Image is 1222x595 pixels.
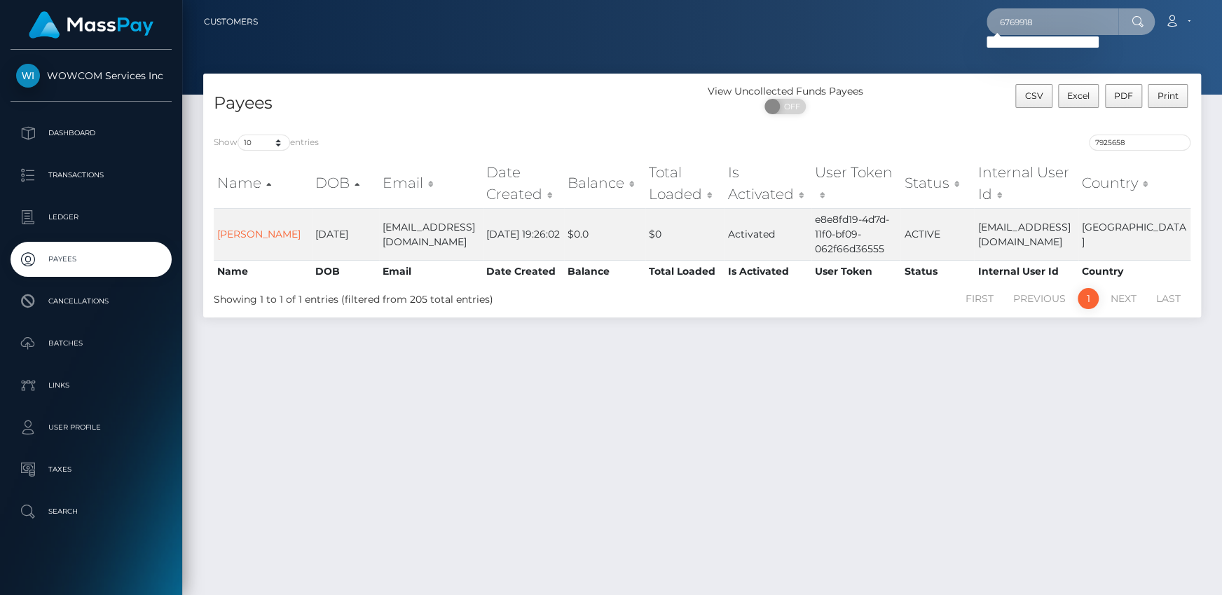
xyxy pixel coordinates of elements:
[312,260,379,282] th: DOB
[379,158,483,208] th: Email: activate to sort column ascending
[1114,90,1133,101] span: PDF
[900,260,974,282] th: Status
[238,135,290,151] select: Showentries
[16,501,166,522] p: Search
[16,207,166,228] p: Ledger
[564,208,645,260] td: $0.0
[11,284,172,319] a: Cancellations
[11,200,172,235] a: Ledger
[11,116,172,151] a: Dashboard
[974,208,1078,260] td: [EMAIL_ADDRESS][DOMAIN_NAME]
[11,158,172,193] a: Transactions
[11,494,172,529] a: Search
[16,123,166,144] p: Dashboard
[1078,208,1190,260] td: [GEOGRAPHIC_DATA]
[987,8,1118,35] input: Search...
[11,452,172,487] a: Taxes
[1148,84,1188,108] button: Print
[11,69,172,82] span: WOWCOM Services Inc
[214,287,608,307] div: Showing 1 to 1 of 1 entries (filtered from 205 total entries)
[811,260,900,282] th: User Token
[1015,84,1052,108] button: CSV
[483,260,563,282] th: Date Created
[1024,90,1043,101] span: CSV
[1078,158,1190,208] th: Country: activate to sort column ascending
[16,165,166,186] p: Transactions
[379,260,483,282] th: Email
[1078,260,1190,282] th: Country
[214,91,692,116] h4: Payees
[11,242,172,277] a: Payees
[379,208,483,260] td: [EMAIL_ADDRESS][DOMAIN_NAME]
[312,208,379,260] td: [DATE]
[204,7,258,36] a: Customers
[725,260,811,282] th: Is Activated
[1105,84,1143,108] button: PDF
[564,260,645,282] th: Balance
[702,84,868,99] div: View Uncollected Funds Payees
[645,158,725,208] th: Total Loaded: activate to sort column ascending
[16,291,166,312] p: Cancellations
[1058,84,1099,108] button: Excel
[725,208,811,260] td: Activated
[1078,288,1099,309] a: 1
[645,208,725,260] td: $0
[214,135,319,151] label: Show entries
[900,158,974,208] th: Status: activate to sort column ascending
[16,459,166,480] p: Taxes
[214,158,312,208] th: Name: activate to sort column ascending
[11,368,172,403] a: Links
[974,158,1078,208] th: Internal User Id: activate to sort column ascending
[900,208,974,260] td: ACTIVE
[1158,90,1179,101] span: Print
[16,64,40,88] img: WOWCOM Services Inc
[483,158,563,208] th: Date Created: activate to sort column ascending
[483,208,563,260] td: [DATE] 19:26:02
[217,228,301,240] a: [PERSON_NAME]
[312,158,379,208] th: DOB: activate to sort column descending
[16,417,166,438] p: User Profile
[811,158,900,208] th: User Token: activate to sort column ascending
[16,333,166,354] p: Batches
[1089,135,1190,151] input: Search transactions
[11,410,172,445] a: User Profile
[564,158,645,208] th: Balance: activate to sort column ascending
[811,208,900,260] td: e8e8fd19-4d7d-11f0-bf09-062f66d36555
[974,260,1078,282] th: Internal User Id
[725,158,811,208] th: Is Activated: activate to sort column ascending
[214,260,312,282] th: Name
[16,375,166,396] p: Links
[645,260,725,282] th: Total Loaded
[11,326,172,361] a: Batches
[772,99,807,114] span: OFF
[29,11,153,39] img: MassPay Logo
[1067,90,1090,101] span: Excel
[16,249,166,270] p: Payees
